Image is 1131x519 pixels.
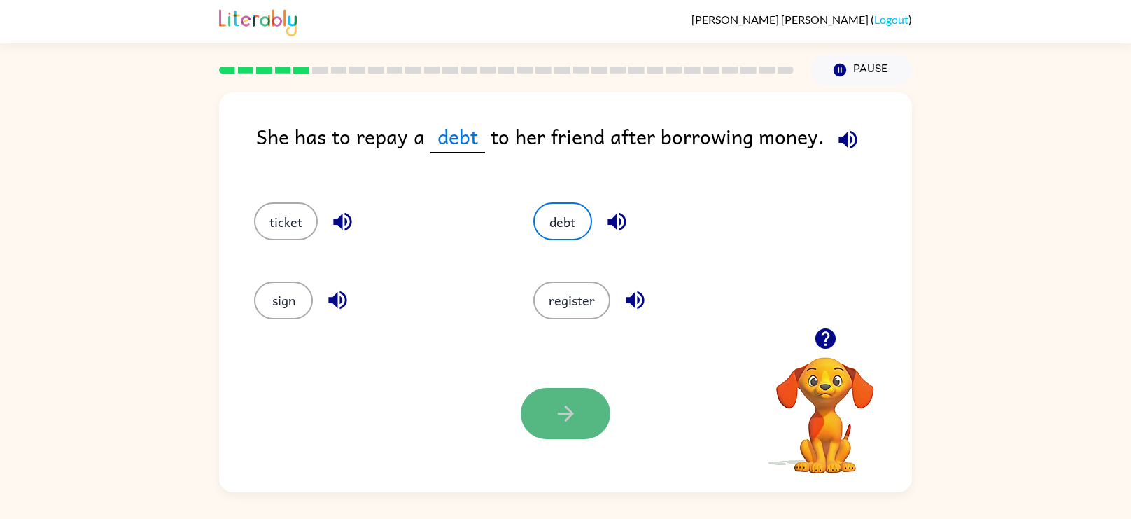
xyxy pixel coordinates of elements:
[254,282,313,319] button: sign
[691,13,912,26] div: ( )
[810,54,912,86] button: Pause
[219,6,297,36] img: Literably
[533,202,592,240] button: debt
[874,13,908,26] a: Logout
[755,335,895,476] video: Your browser must support playing .mp4 files to use Literably. Please try using another browser.
[691,13,871,26] span: [PERSON_NAME] [PERSON_NAME]
[256,120,912,174] div: She has to repay a to her friend after borrowing money.
[430,120,485,153] span: debt
[533,282,610,319] button: register
[254,202,318,240] button: ticket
